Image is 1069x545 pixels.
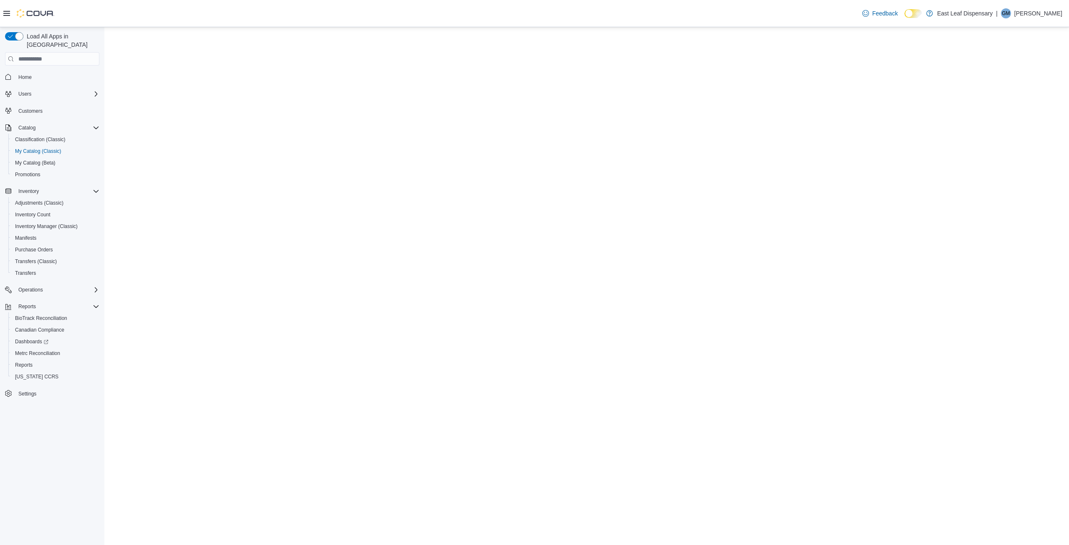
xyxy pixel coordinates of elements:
span: BioTrack Reconciliation [15,315,67,322]
p: East Leaf Dispensary [937,8,993,18]
button: My Catalog (Classic) [8,145,103,157]
span: Transfers [15,270,36,276]
span: Load All Apps in [GEOGRAPHIC_DATA] [23,32,99,49]
span: Promotions [12,170,99,180]
span: Settings [15,388,99,399]
button: Transfers (Classic) [8,256,103,267]
span: Inventory Manager (Classic) [12,221,99,231]
a: My Catalog (Classic) [12,146,65,156]
a: Feedback [859,5,901,22]
span: My Catalog (Classic) [12,146,99,156]
button: Operations [2,284,103,296]
a: Adjustments (Classic) [12,198,67,208]
span: Purchase Orders [12,245,99,255]
span: Reports [12,360,99,370]
a: Promotions [12,170,44,180]
span: Dashboards [15,338,48,345]
span: Home [18,74,32,81]
span: Washington CCRS [12,372,99,382]
a: Manifests [12,233,40,243]
span: Home [15,71,99,82]
span: Manifests [15,235,36,241]
button: Users [2,88,103,100]
button: Inventory Manager (Classic) [8,221,103,232]
button: BioTrack Reconciliation [8,312,103,324]
p: [PERSON_NAME] [1014,8,1062,18]
span: Transfers [12,268,99,278]
span: My Catalog (Classic) [15,148,61,155]
span: Transfers (Classic) [15,258,57,265]
span: Metrc Reconciliation [12,348,99,358]
span: Inventory Manager (Classic) [15,223,78,230]
button: Inventory [2,185,103,197]
span: Canadian Compliance [15,327,64,333]
button: Inventory Count [8,209,103,221]
span: Customers [18,108,43,114]
span: Inventory [15,186,99,196]
button: Catalog [2,122,103,134]
span: Dashboards [12,337,99,347]
img: Cova [17,9,54,18]
a: Dashboards [12,337,52,347]
a: Customers [15,106,46,116]
span: Reports [18,303,36,310]
a: Inventory Count [12,210,54,220]
span: Users [18,91,31,97]
a: Canadian Compliance [12,325,68,335]
span: Purchase Orders [15,246,53,253]
button: Promotions [8,169,103,180]
span: Catalog [15,123,99,133]
a: My Catalog (Beta) [12,158,59,168]
button: Reports [8,359,103,371]
button: Inventory [15,186,42,196]
span: Reports [15,362,33,368]
button: Operations [15,285,46,295]
span: [US_STATE] CCRS [15,373,58,380]
span: Adjustments (Classic) [12,198,99,208]
span: Operations [18,286,43,293]
span: Feedback [872,9,898,18]
a: Settings [15,389,40,399]
button: [US_STATE] CCRS [8,371,103,383]
span: GM [1002,8,1010,18]
span: Catalog [18,124,35,131]
button: Catalog [15,123,39,133]
a: Classification (Classic) [12,134,69,144]
span: Customers [15,106,99,116]
span: My Catalog (Beta) [12,158,99,168]
button: Metrc Reconciliation [8,347,103,359]
span: BioTrack Reconciliation [12,313,99,323]
span: Settings [18,390,36,397]
span: Promotions [15,171,41,178]
button: Reports [15,302,39,312]
a: Reports [12,360,36,370]
a: Inventory Manager (Classic) [12,221,81,231]
button: Transfers [8,267,103,279]
input: Dark Mode [904,9,922,18]
button: Purchase Orders [8,244,103,256]
nav: Complex example [5,67,99,421]
span: Manifests [12,233,99,243]
button: Home [2,71,103,83]
span: Canadian Compliance [12,325,99,335]
span: My Catalog (Beta) [15,160,56,166]
span: Inventory Count [12,210,99,220]
button: Classification (Classic) [8,134,103,145]
span: Classification (Classic) [15,136,66,143]
span: Inventory Count [15,211,51,218]
span: Reports [15,302,99,312]
a: Transfers [12,268,39,278]
button: Settings [2,388,103,400]
a: Dashboards [8,336,103,347]
button: Users [15,89,35,99]
span: Metrc Reconciliation [15,350,60,357]
a: [US_STATE] CCRS [12,372,62,382]
button: My Catalog (Beta) [8,157,103,169]
div: Gina Miller [1001,8,1011,18]
a: Transfers (Classic) [12,256,60,266]
span: Adjustments (Classic) [15,200,63,206]
button: Manifests [8,232,103,244]
a: Home [15,72,35,82]
a: Metrc Reconciliation [12,348,63,358]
